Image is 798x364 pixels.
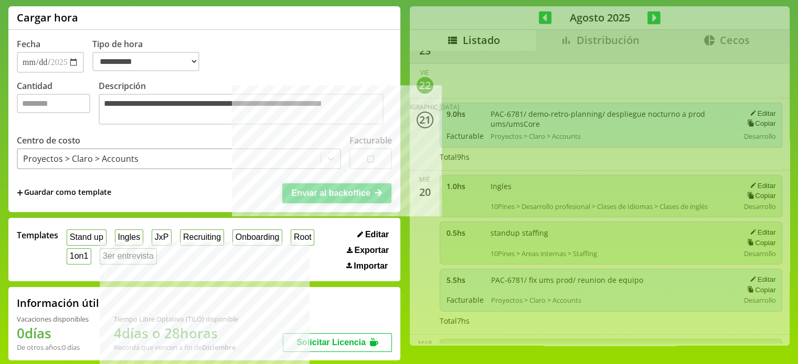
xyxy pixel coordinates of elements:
button: 3er entrevista [100,248,157,264]
button: Root [291,229,314,246]
button: Exportar [344,245,392,256]
div: Recordá que vencen a fin de [114,343,238,352]
button: Onboarding [232,229,282,246]
textarea: Descripción [99,94,384,125]
span: Exportar [354,246,389,255]
span: + [17,187,23,198]
button: Solicitar Licencia [283,333,392,352]
h1: 0 días [17,324,89,343]
label: Tipo de hora [92,38,208,73]
span: Editar [365,230,389,239]
span: Solicitar Licencia [296,338,366,347]
h2: Información útil [17,296,99,310]
button: 1on1 [67,248,91,264]
button: Editar [354,229,392,240]
h1: 4 días o 28 horas [114,324,238,343]
button: JxP [152,229,172,246]
button: Enviar al backoffice [282,183,391,203]
span: Importar [354,261,388,271]
label: Centro de costo [17,135,80,146]
b: Diciembre [202,343,236,352]
div: Proyectos > Claro > Accounts [23,153,139,164]
label: Cantidad [17,80,99,127]
span: Templates [17,229,58,241]
div: Vacaciones disponibles [17,314,89,324]
label: Facturable [349,135,392,146]
h1: Cargar hora [17,10,78,25]
input: Cantidad [17,94,90,113]
label: Fecha [17,38,40,50]
button: Recruiting [180,229,224,246]
button: Stand up [67,229,107,246]
span: +Guardar como template [17,187,111,198]
select: Tipo de hora [92,52,199,71]
div: De otros años: 0 días [17,343,89,352]
label: Descripción [99,80,392,127]
button: Ingles [115,229,143,246]
div: Tiempo Libre Optativo (TiLO) disponible [114,314,238,324]
span: Enviar al backoffice [291,189,370,197]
